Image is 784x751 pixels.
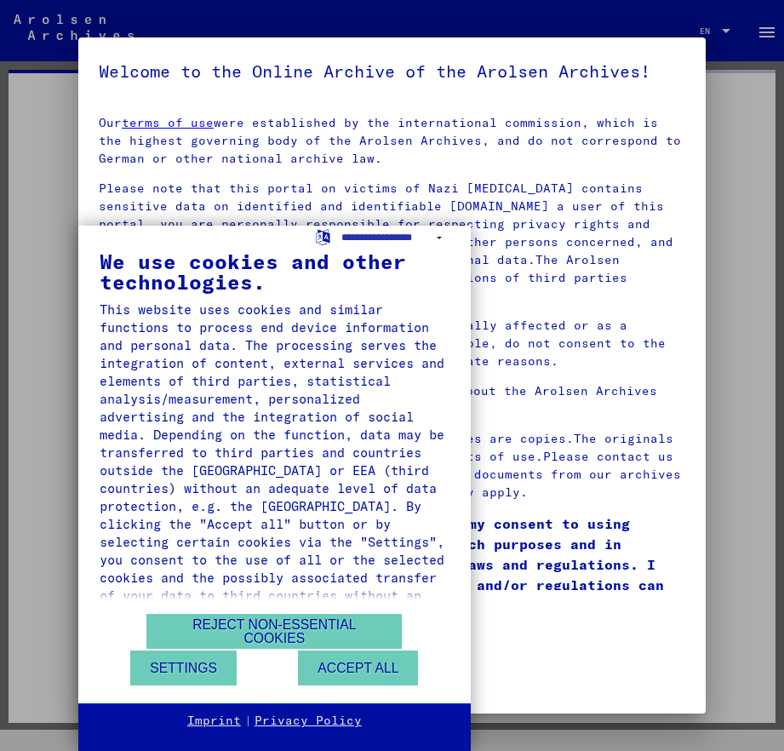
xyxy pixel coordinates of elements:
[100,301,449,622] div: This website uses cookies and similar functions to process end device information and personal da...
[146,614,402,649] button: Reject non-essential cookies
[187,713,241,730] a: Imprint
[130,651,237,685] button: Settings
[100,251,449,292] div: We use cookies and other technologies.
[255,713,362,730] a: Privacy Policy
[298,651,418,685] button: Accept all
